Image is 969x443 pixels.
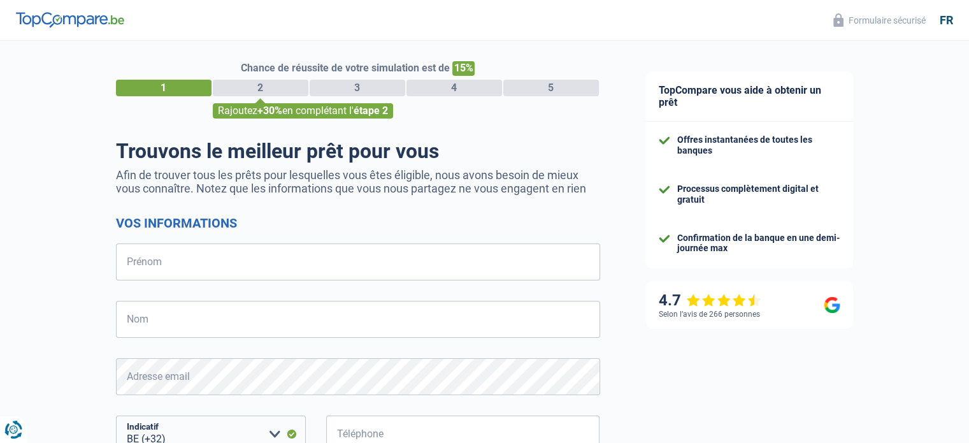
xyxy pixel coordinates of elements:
div: fr [940,13,953,27]
h1: Trouvons le meilleur prêt pour vous [116,139,600,163]
div: 2 [213,80,308,96]
img: TopCompare Logo [16,12,124,27]
div: Selon l’avis de 266 personnes [659,310,760,319]
div: 1 [116,80,212,96]
div: 4.7 [659,291,761,310]
div: Offres instantanées de toutes les banques [677,134,840,156]
div: Processus complètement digital et gratuit [677,184,840,205]
button: Formulaire sécurisé [826,10,933,31]
h2: Vos informations [116,215,600,231]
div: 4 [406,80,502,96]
div: 5 [503,80,599,96]
span: +30% [257,105,282,117]
p: Afin de trouver tous les prêts pour lesquelles vous êtes éligible, nous avons besoin de mieux vou... [116,168,600,195]
div: 3 [310,80,405,96]
span: 15% [452,61,475,76]
div: Confirmation de la banque en une demi-journée max [677,233,840,254]
span: étape 2 [354,105,388,117]
span: Chance de réussite de votre simulation est de [241,62,450,74]
div: TopCompare vous aide à obtenir un prêt [646,71,853,122]
div: Rajoutez en complétant l' [213,103,393,119]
